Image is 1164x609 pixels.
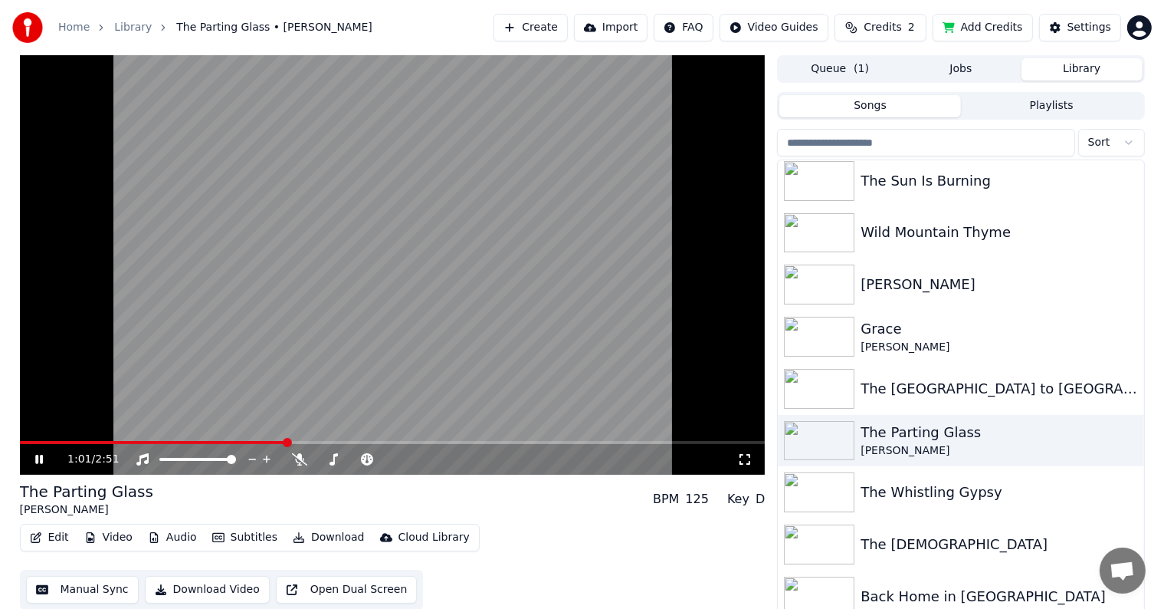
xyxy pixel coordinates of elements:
div: The Whistling Gypsy [861,482,1137,503]
div: [PERSON_NAME] [861,443,1137,459]
a: Home [58,20,90,35]
div: Settings [1067,20,1111,35]
a: Open chat [1100,548,1146,594]
span: 1:01 [67,452,91,467]
div: / [67,452,104,467]
div: Cloud Library [398,530,470,545]
button: Video [78,527,139,548]
div: The Sun Is Burning [861,170,1137,192]
div: The Parting Glass [20,481,153,502]
button: Import [574,14,648,41]
button: Video Guides [720,14,828,41]
span: ( 1 ) [854,61,869,77]
a: Library [114,20,152,35]
div: 125 [685,490,709,509]
button: Subtitles [206,527,284,548]
button: Jobs [900,58,1021,81]
button: Download Video [145,576,270,604]
button: Open Dual Screen [276,576,418,604]
div: The [DEMOGRAPHIC_DATA] [861,534,1137,555]
span: The Parting Glass • [PERSON_NAME] [176,20,372,35]
span: 2 [908,20,915,35]
button: FAQ [654,14,713,41]
div: Grace [861,318,1137,340]
button: Settings [1039,14,1121,41]
button: Library [1021,58,1143,81]
button: Queue [779,58,900,81]
button: Playlists [961,95,1143,117]
button: Create [493,14,568,41]
span: Credits [864,20,901,35]
button: Audio [142,527,203,548]
div: [PERSON_NAME] [20,502,153,518]
div: Wild Mountain Thyme [861,222,1137,243]
div: D [756,490,765,509]
div: [PERSON_NAME] [861,274,1137,295]
img: youka [12,12,43,43]
div: The Parting Glass [861,422,1137,443]
div: [PERSON_NAME] [861,340,1137,355]
div: Back Home in [GEOGRAPHIC_DATA] [861,586,1137,607]
div: The [GEOGRAPHIC_DATA] to [GEOGRAPHIC_DATA] [861,378,1137,400]
button: Credits2 [834,14,926,41]
button: Edit [24,527,75,548]
button: Songs [779,95,961,117]
div: Key [727,490,749,509]
div: BPM [653,490,679,509]
button: Manual Sync [26,576,139,604]
span: Sort [1088,135,1110,150]
button: Add Credits [933,14,1033,41]
button: Download [287,527,371,548]
span: 2:51 [95,452,119,467]
nav: breadcrumb [58,20,372,35]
